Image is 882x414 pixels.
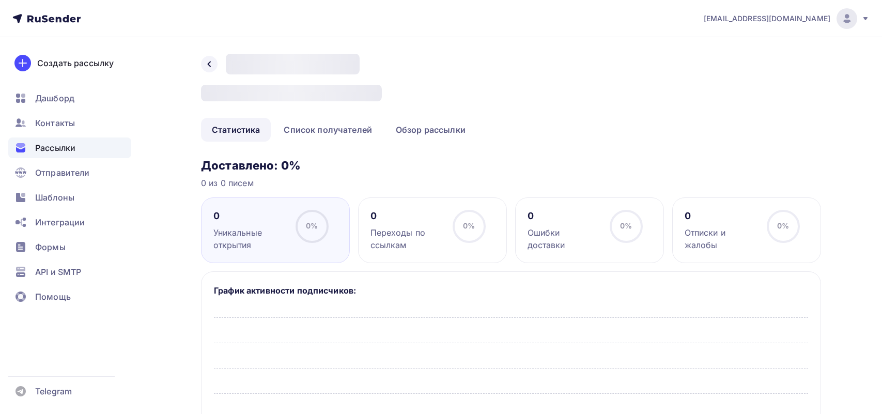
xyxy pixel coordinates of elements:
[8,237,131,257] a: Формы
[35,142,75,154] span: Рассылки
[8,187,131,208] a: Шаблоны
[37,57,114,69] div: Создать рассылку
[463,221,475,230] span: 0%
[35,191,74,204] span: Шаблоны
[370,226,443,251] div: Переходы по ссылкам
[306,221,318,230] span: 0%
[704,8,870,29] a: [EMAIL_ADDRESS][DOMAIN_NAME]
[35,166,90,179] span: Отправители
[385,118,476,142] a: Обзор рассылки
[35,385,72,397] span: Telegram
[8,162,131,183] a: Отправители
[8,113,131,133] a: Контакты
[35,216,85,228] span: Интеграции
[704,13,830,24] span: [EMAIL_ADDRESS][DOMAIN_NAME]
[35,266,81,278] span: API и SMTP
[214,284,808,297] h5: График активности подписчиков:
[8,137,131,158] a: Рассылки
[35,241,66,253] span: Формы
[620,221,632,230] span: 0%
[201,118,271,142] a: Статистика
[528,210,600,222] div: 0
[528,226,600,251] div: Ошибки доставки
[201,158,821,173] h3: Доставлено: 0%
[273,118,383,142] a: Список получателей
[370,210,443,222] div: 0
[685,210,757,222] div: 0
[777,221,789,230] span: 0%
[213,210,286,222] div: 0
[685,226,757,251] div: Отписки и жалобы
[213,226,286,251] div: Уникальные открытия
[35,117,75,129] span: Контакты
[35,92,74,104] span: Дашборд
[8,88,131,109] a: Дашборд
[201,177,821,189] div: 0 из 0 писем
[35,290,71,303] span: Помощь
